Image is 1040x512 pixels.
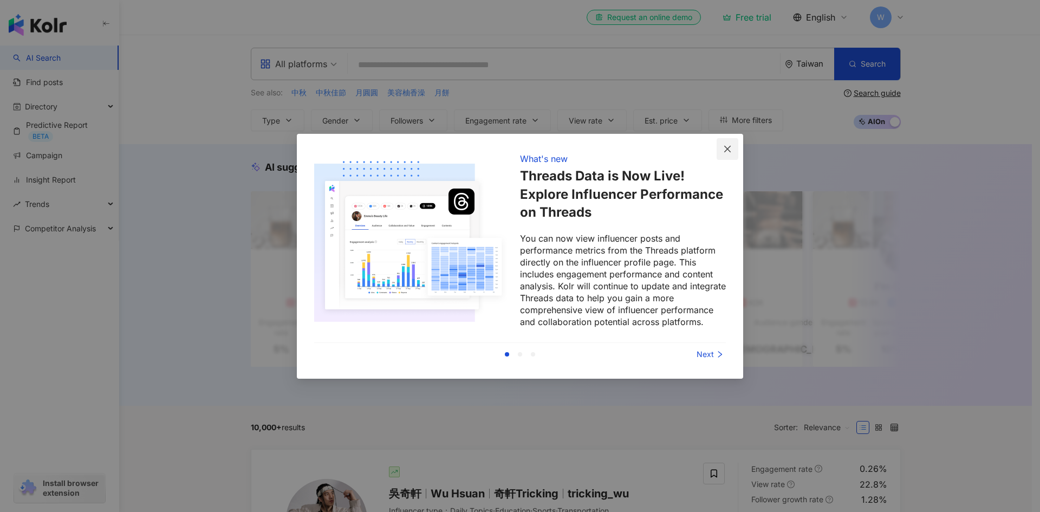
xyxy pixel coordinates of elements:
[314,151,507,330] img: tutorial image
[717,138,738,160] button: Close
[645,348,726,360] div: Next
[723,145,732,153] span: close
[520,232,726,328] p: You can now view influencer posts and performance metrics from the Threads platform directly on t...
[716,351,724,358] span: right
[520,167,726,222] h1: Threads Data is Now Live! Explore Influencer Performance on Threads
[520,153,568,165] div: What's new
